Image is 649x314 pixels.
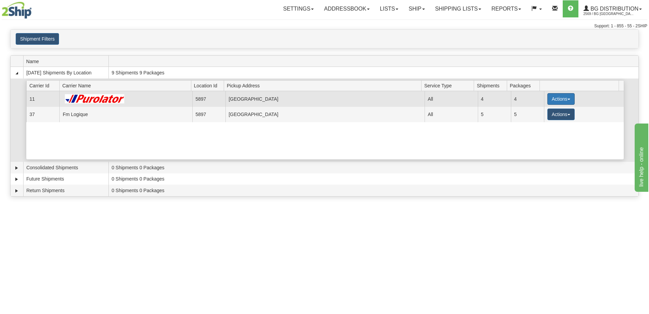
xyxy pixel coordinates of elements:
[192,107,225,122] td: 5897
[584,11,635,17] span: 2569 / BG [GEOGRAPHIC_DATA] (PRINCIPAL)
[192,91,225,106] td: 5897
[26,107,59,122] td: 37
[403,0,430,17] a: Ship
[108,162,638,173] td: 0 Shipments 0 Packages
[194,80,224,91] span: Location Id
[23,185,108,196] td: Return Shipments
[278,0,319,17] a: Settings
[547,93,575,105] button: Actions
[26,91,59,106] td: 11
[225,107,425,122] td: [GEOGRAPHIC_DATA]
[13,70,20,76] a: Collapse
[2,23,647,29] div: Support: 1 - 855 - 55 - 2SHIP
[319,0,375,17] a: Addressbook
[510,80,540,91] span: Packages
[486,0,526,17] a: Reports
[5,4,63,12] div: live help - online
[62,80,191,91] span: Carrier Name
[225,91,425,106] td: [GEOGRAPHIC_DATA]
[23,162,108,173] td: Consolidated Shipments
[63,94,127,103] img: Purolator
[430,0,486,17] a: Shipping lists
[425,107,478,122] td: All
[59,107,192,122] td: Fm Logique
[23,67,108,78] td: [DATE] Shipments By Location
[478,107,511,122] td: 5
[13,176,20,183] a: Expand
[108,173,638,185] td: 0 Shipments 0 Packages
[108,185,638,196] td: 0 Shipments 0 Packages
[589,6,638,12] span: BG Distribution
[2,2,32,19] img: logo2569.jpg
[16,33,59,45] button: Shipment Filters
[375,0,403,17] a: Lists
[26,56,108,67] span: Name
[578,0,647,17] a: BG Distribution 2569 / BG [GEOGRAPHIC_DATA] (PRINCIPAL)
[424,80,474,91] span: Service Type
[108,67,638,78] td: 9 Shipments 9 Packages
[478,91,511,106] td: 4
[477,80,507,91] span: Shipments
[511,107,544,122] td: 5
[23,173,108,185] td: Future Shipments
[547,109,575,120] button: Actions
[227,80,421,91] span: Pickup Address
[29,80,59,91] span: Carrier Id
[425,91,478,106] td: All
[13,187,20,194] a: Expand
[13,165,20,171] a: Expand
[633,122,648,192] iframe: chat widget
[511,91,544,106] td: 4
